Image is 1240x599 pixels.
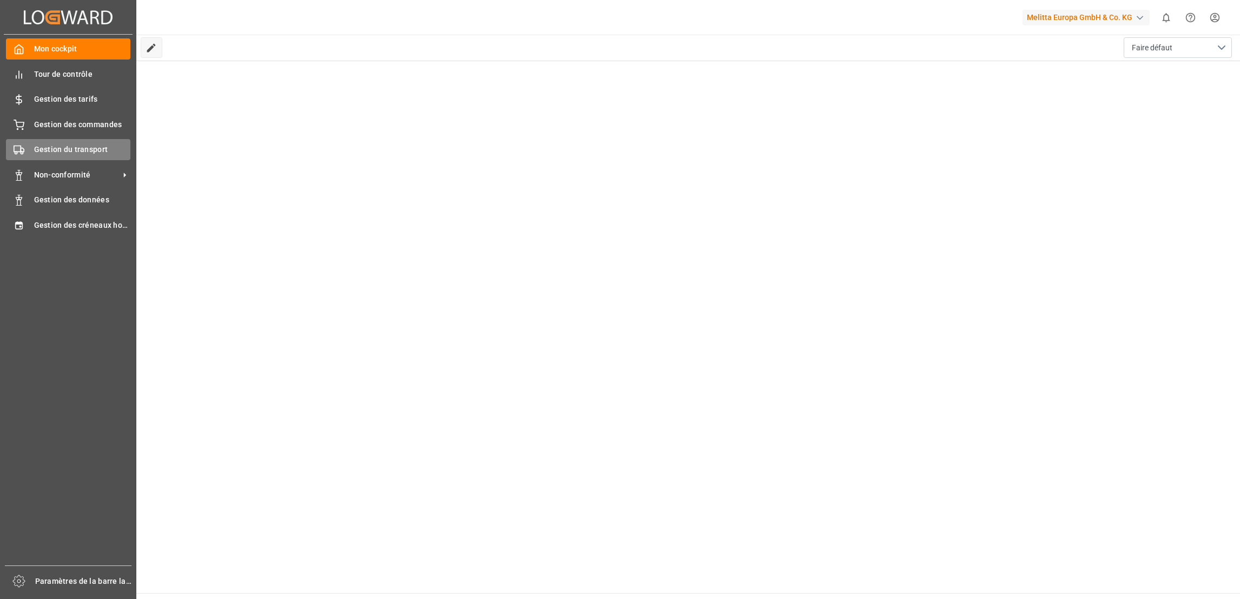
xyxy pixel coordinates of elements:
a: Gestion des tarifs [6,89,130,110]
span: Tour de contrôle [34,69,131,80]
a: Gestion des commandes [6,114,130,135]
a: Tour de contrôle [6,63,130,84]
span: Gestion des créneaux horaires [34,220,131,231]
a: Gestion du transport [6,139,130,160]
span: Non-conformité [34,169,120,181]
button: Centre d’aide [1178,5,1203,30]
span: Mon cockpit [34,43,131,55]
a: Gestion des créneaux horaires [6,214,130,235]
button: Afficher 0 nouvelles notifications [1154,5,1178,30]
button: Melitta Europa GmbH & Co. KG [1023,7,1154,28]
font: Melitta Europa GmbH & Co. KG [1027,12,1132,23]
span: Gestion du transport [34,144,131,155]
span: Gestion des données [34,194,131,206]
span: Gestion des tarifs [34,94,131,105]
button: Ouvrir le menu [1124,37,1232,58]
a: Gestion des données [6,189,130,210]
span: Gestion des commandes [34,119,131,130]
span: Paramètres de la barre latérale [35,576,132,587]
span: Faire défaut [1132,42,1172,54]
a: Mon cockpit [6,38,130,60]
